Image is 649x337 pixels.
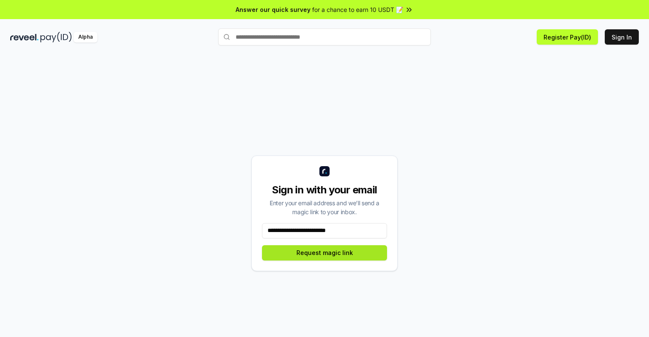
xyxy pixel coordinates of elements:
button: Request magic link [262,245,387,261]
button: Register Pay(ID) [537,29,598,45]
div: Sign in with your email [262,183,387,197]
img: logo_small [319,166,330,176]
img: reveel_dark [10,32,39,42]
img: pay_id [40,32,72,42]
button: Sign In [605,29,639,45]
div: Enter your email address and we’ll send a magic link to your inbox. [262,198,387,216]
span: Answer our quick survey [236,5,310,14]
span: for a chance to earn 10 USDT 📝 [312,5,403,14]
div: Alpha [74,32,97,42]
